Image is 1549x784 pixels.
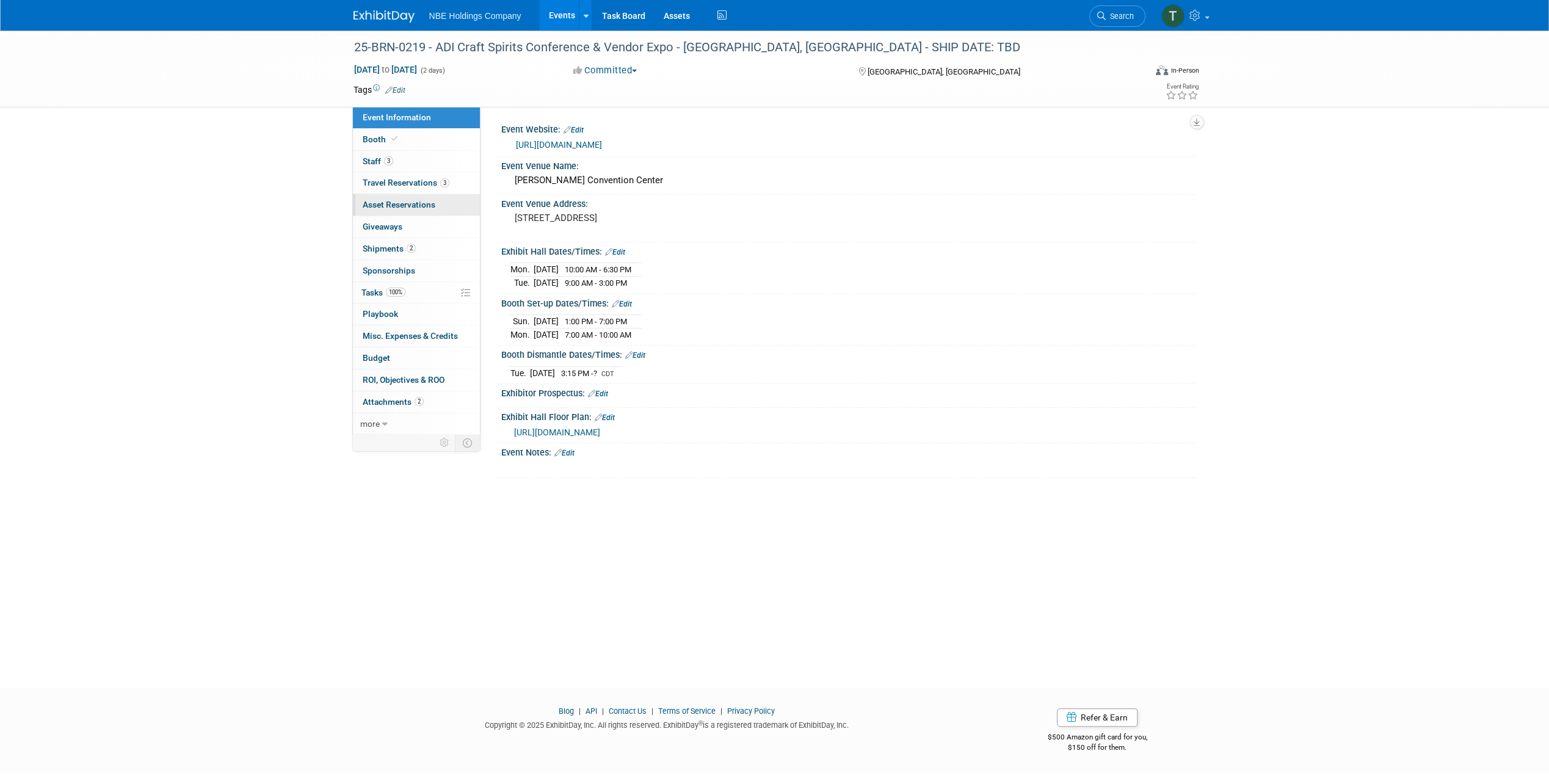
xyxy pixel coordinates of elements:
a: Edit [564,126,584,134]
div: Event Notes: [501,443,1196,459]
a: Giveaways [353,216,480,238]
span: 2 [407,244,416,253]
img: Tim Wiersma [1161,4,1184,27]
span: Event Information [363,112,431,122]
a: Travel Reservations3 [353,172,480,194]
a: Refer & Earn [1057,708,1137,727]
span: Attachments [363,397,424,407]
a: Edit [588,390,608,398]
td: Personalize Event Tab Strip [434,435,455,451]
a: [URL][DOMAIN_NAME] [514,427,600,437]
div: Event Venue Name: [501,157,1196,172]
span: Shipments [363,244,416,253]
img: Format-Inperson.png [1156,65,1168,75]
span: Sponsorships [363,266,415,275]
sup: ® [698,720,703,727]
span: Travel Reservations [363,178,449,187]
span: Giveaways [363,222,402,231]
span: 100% [386,288,405,297]
a: more [353,413,480,435]
td: Sun. [510,315,534,328]
span: to [380,65,391,74]
div: Exhibit Hall Floor Plan: [501,408,1196,424]
div: $500 Amazon gift card for you, [999,724,1196,752]
a: Tasks100% [353,282,480,303]
td: [DATE] [534,328,559,341]
td: Tue. [510,277,534,289]
a: Sponsorships [353,260,480,281]
span: [GEOGRAPHIC_DATA], [GEOGRAPHIC_DATA] [868,67,1020,76]
a: Privacy Policy [727,706,775,716]
a: [URL][DOMAIN_NAME] [516,140,602,150]
span: 7:00 AM - 10:00 AM [565,330,631,339]
a: Staff3 [353,151,480,172]
span: more [360,419,380,429]
span: 10:00 AM - 6:30 PM [565,265,631,274]
td: [DATE] [530,366,555,379]
span: 1:00 PM - 7:00 PM [565,317,627,326]
td: Mon. [510,263,534,277]
a: Booth [353,129,480,150]
a: Edit [612,300,632,308]
td: Tue. [510,366,530,379]
td: Tags [354,84,405,96]
div: Event Format [1073,64,1199,82]
span: 3:15 PM - [561,369,599,378]
a: Edit [625,351,645,360]
a: Edit [595,413,615,422]
div: $150 off for them. [999,742,1196,753]
td: [DATE] [534,277,559,289]
div: 25-BRN-0219 - ADI Craft Spirits Conference & Vendor Expo - [GEOGRAPHIC_DATA], [GEOGRAPHIC_DATA] -... [350,37,1127,59]
div: Event Rating [1165,84,1198,90]
span: | [717,706,725,716]
pre: [STREET_ADDRESS] [515,212,777,223]
a: Misc. Expenses & Credits [353,325,480,347]
a: Playbook [353,303,480,325]
a: Edit [385,86,405,95]
span: ? [593,369,597,378]
div: Exhibitor Prospectus: [501,384,1196,400]
a: Contact Us [609,706,647,716]
span: Staff [363,156,393,166]
a: Search [1089,5,1145,27]
span: Playbook [363,309,398,319]
button: Committed [569,64,642,77]
i: Booth reservation complete [391,136,397,142]
span: Budget [363,353,390,363]
span: Misc. Expenses & Credits [363,331,458,341]
div: [PERSON_NAME] Convention Center [510,171,1187,190]
div: In-Person [1170,66,1199,75]
span: Tasks [361,288,405,297]
img: ExhibitDay [354,10,415,23]
a: Asset Reservations [353,194,480,216]
span: | [648,706,656,716]
div: Copyright © 2025 ExhibitDay, Inc. All rights reserved. ExhibitDay is a registered trademark of Ex... [354,717,981,731]
span: 9:00 AM - 3:00 PM [565,278,627,288]
span: NBE Holdings Company [429,11,521,21]
span: (2 days) [419,67,445,74]
a: Attachments2 [353,391,480,413]
span: Asset Reservations [363,200,435,209]
a: Edit [605,248,625,256]
span: | [599,706,607,716]
a: Terms of Service [658,706,716,716]
span: | [576,706,584,716]
td: Toggle Event Tabs [455,435,480,451]
div: Event Website: [501,120,1196,136]
a: Budget [353,347,480,369]
a: Edit [554,449,575,457]
td: Mon. [510,328,534,341]
span: [DATE] [DATE] [354,64,418,75]
a: Shipments2 [353,238,480,260]
div: Booth Set-up Dates/Times: [501,294,1196,310]
span: CDT [601,370,614,378]
td: [DATE] [534,263,559,277]
a: Blog [559,706,574,716]
span: Booth [363,134,400,144]
span: Search [1106,12,1134,21]
span: 3 [384,156,393,165]
a: Event Information [353,107,480,128]
td: [DATE] [534,315,559,328]
div: Exhibit Hall Dates/Times: [501,242,1196,258]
